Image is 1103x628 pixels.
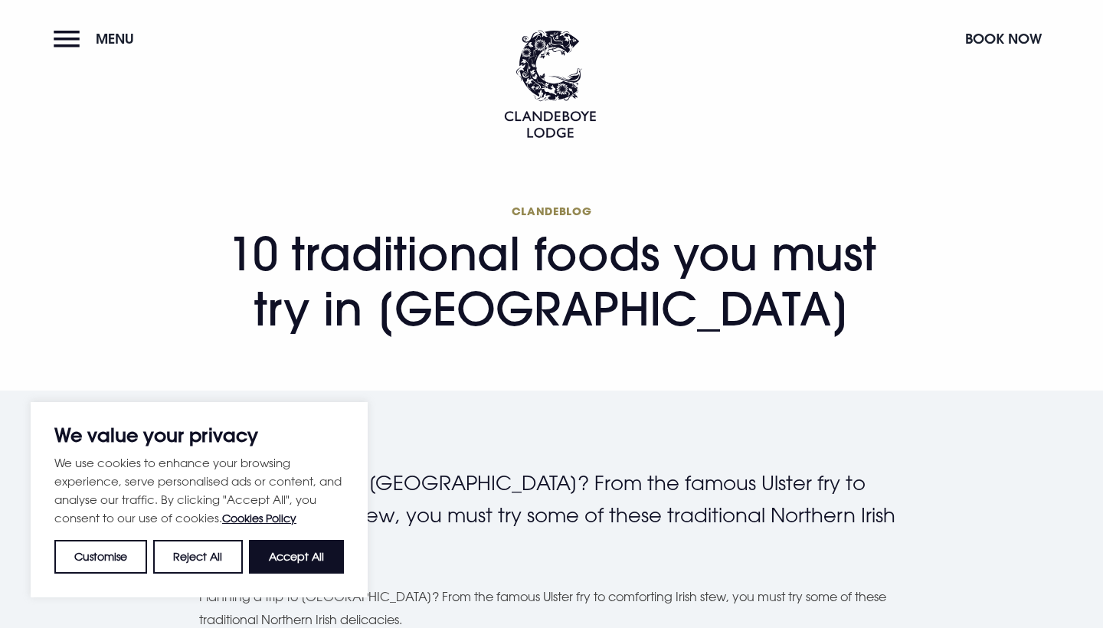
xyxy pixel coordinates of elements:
span: Clandeblog [199,204,904,218]
p: We use cookies to enhance your browsing experience, serve personalised ads or content, and analys... [54,453,344,528]
button: Menu [54,22,142,55]
span: Menu [96,30,134,47]
p: We value your privacy [54,426,344,444]
img: Clandeboye Lodge [504,30,596,138]
p: Planning a trip to [GEOGRAPHIC_DATA]? From the famous Ulster fry to comforting Irish stew, you mu... [199,467,904,563]
div: We value your privacy [31,402,368,597]
button: Accept All [249,540,344,574]
a: Cookies Policy [222,512,296,525]
button: Customise [54,540,147,574]
button: Reject All [153,540,242,574]
button: Book Now [957,22,1049,55]
h1: 10 traditional foods you must try in [GEOGRAPHIC_DATA] [199,204,904,336]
